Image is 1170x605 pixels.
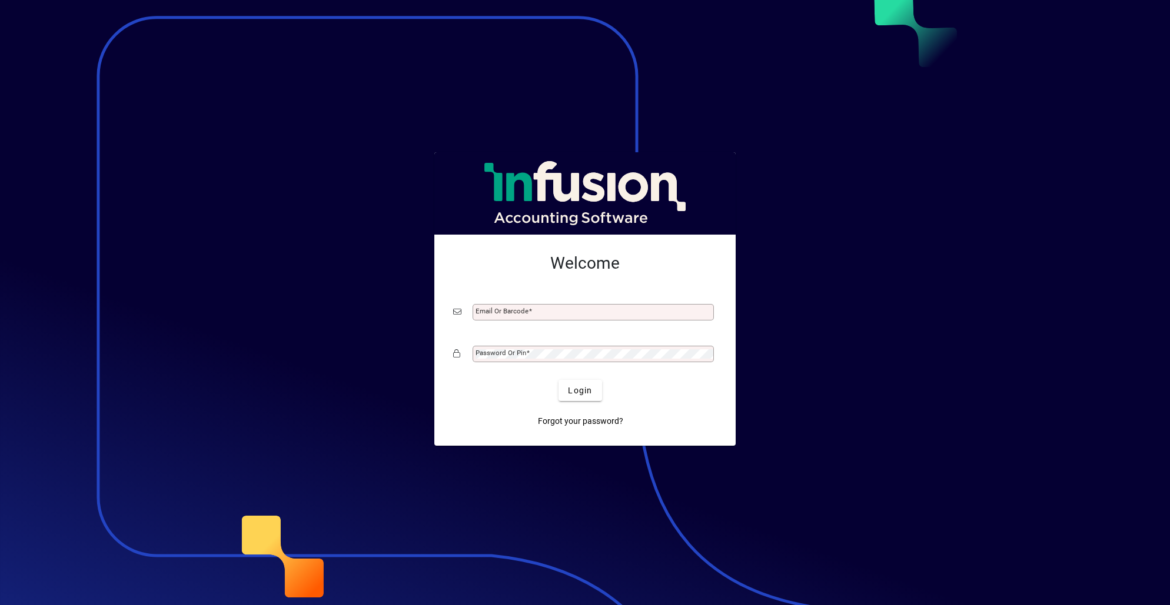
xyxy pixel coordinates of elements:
[453,253,717,273] h2: Welcome
[476,307,529,315] mat-label: Email or Barcode
[476,349,526,357] mat-label: Password or Pin
[559,380,601,401] button: Login
[538,415,623,427] span: Forgot your password?
[568,385,592,397] span: Login
[533,410,628,432] a: Forgot your password?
